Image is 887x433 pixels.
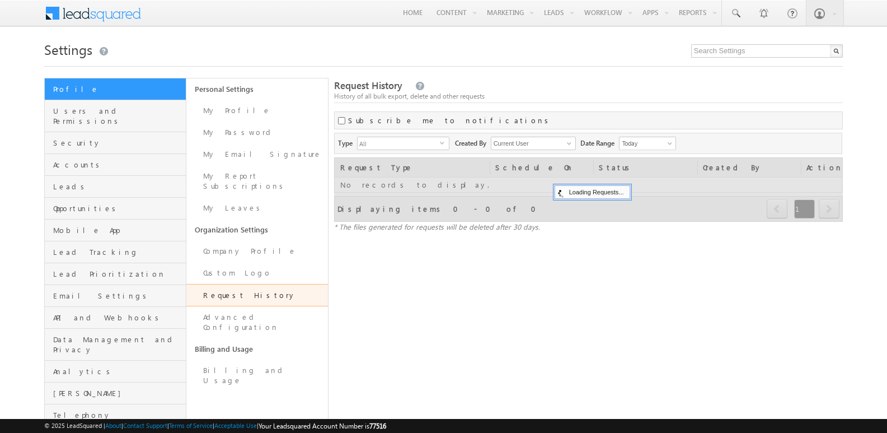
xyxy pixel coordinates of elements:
[620,138,673,148] span: Today
[334,91,843,101] div: History of all bulk export, delete and other requests
[259,422,386,430] span: Your Leadsquared Account Number is
[186,240,328,262] a: Company Profile
[555,185,630,199] div: Loading Requests...
[45,361,186,383] a: Analytics
[186,360,328,392] a: Billing and Usage
[53,203,183,213] span: Opportunities
[358,137,440,150] span: All
[53,225,183,235] span: Mobile App
[186,100,328,122] a: My Profile
[53,334,183,355] span: Data Management and Privacy
[186,338,328,360] a: Billing and Usage
[186,165,328,197] a: My Report Subscriptions
[169,422,213,429] a: Terms of Service
[186,143,328,165] a: My Email Signature
[53,106,183,126] span: Users and Permissions
[45,220,186,241] a: Mobile App
[338,137,357,148] span: Type
[105,422,121,429] a: About
[45,241,186,263] a: Lead Tracking
[53,291,183,301] span: Email Settings
[45,285,186,307] a: Email Settings
[45,100,186,132] a: Users and Permissions
[45,132,186,154] a: Security
[369,422,386,430] span: 77516
[348,115,552,125] label: Subscribe me to notifications
[334,222,540,231] span: * The files generated for requests will be deleted after 30 days.
[53,84,183,94] span: Profile
[186,284,328,306] a: Request History
[45,154,186,176] a: Accounts
[53,366,183,376] span: Analytics
[186,306,328,338] a: Advanced Configuration
[357,137,449,150] div: All
[455,137,491,148] span: Created By
[44,40,92,58] span: Settings
[45,198,186,220] a: Opportunities
[186,197,328,219] a: My Leaves
[53,388,183,398] span: [PERSON_NAME]
[45,383,186,404] a: [PERSON_NAME]
[45,176,186,198] a: Leads
[123,422,167,429] a: Contact Support
[45,78,186,100] a: Profile
[214,422,257,429] a: Acceptable Use
[53,313,183,323] span: API and Webhooks
[186,78,328,100] a: Personal Settings
[53,269,183,279] span: Lead Prioritization
[334,79,402,92] span: Request History
[53,160,183,170] span: Accounts
[440,140,449,145] span: select
[44,421,386,431] span: © 2025 LeadSquared | | | | |
[53,181,183,192] span: Leads
[691,44,843,58] input: Search Settings
[53,138,183,148] span: Security
[45,263,186,285] a: Lead Prioritization
[53,410,183,420] span: Telephony
[45,307,186,329] a: API and Webhooks
[45,329,186,361] a: Data Management and Privacy
[186,122,328,143] a: My Password
[45,404,186,426] a: Telephony
[561,138,575,149] a: Show All Items
[186,219,328,240] a: Organization Settings
[491,137,576,150] input: Type to Search
[580,137,619,148] span: Date Range
[619,137,676,150] a: Today
[186,262,328,284] a: Custom Logo
[53,247,183,257] span: Lead Tracking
